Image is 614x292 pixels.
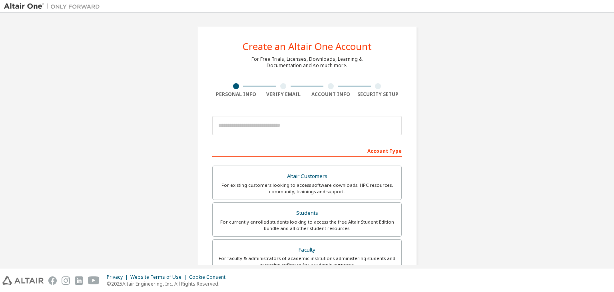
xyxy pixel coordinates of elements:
div: For faculty & administrators of academic institutions administering students and accessing softwa... [217,255,397,268]
img: facebook.svg [48,276,57,285]
div: For Free Trials, Licenses, Downloads, Learning & Documentation and so much more. [251,56,363,69]
p: © 2025 Altair Engineering, Inc. All Rights Reserved. [107,280,230,287]
div: Account Type [212,144,402,157]
div: Students [217,208,397,219]
img: Altair One [4,2,104,10]
img: youtube.svg [88,276,100,285]
div: For existing customers looking to access software downloads, HPC resources, community, trainings ... [217,182,397,195]
div: Cookie Consent [189,274,230,280]
div: Create an Altair One Account [243,42,372,51]
div: For currently enrolled students looking to access the free Altair Student Edition bundle and all ... [217,219,397,232]
div: Personal Info [212,91,260,98]
div: Privacy [107,274,130,280]
img: linkedin.svg [75,276,83,285]
img: instagram.svg [62,276,70,285]
img: altair_logo.svg [2,276,44,285]
div: Website Terms of Use [130,274,189,280]
div: Verify Email [260,91,307,98]
div: Account Info [307,91,355,98]
div: Altair Customers [217,171,397,182]
div: Faculty [217,244,397,256]
div: Security Setup [355,91,402,98]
